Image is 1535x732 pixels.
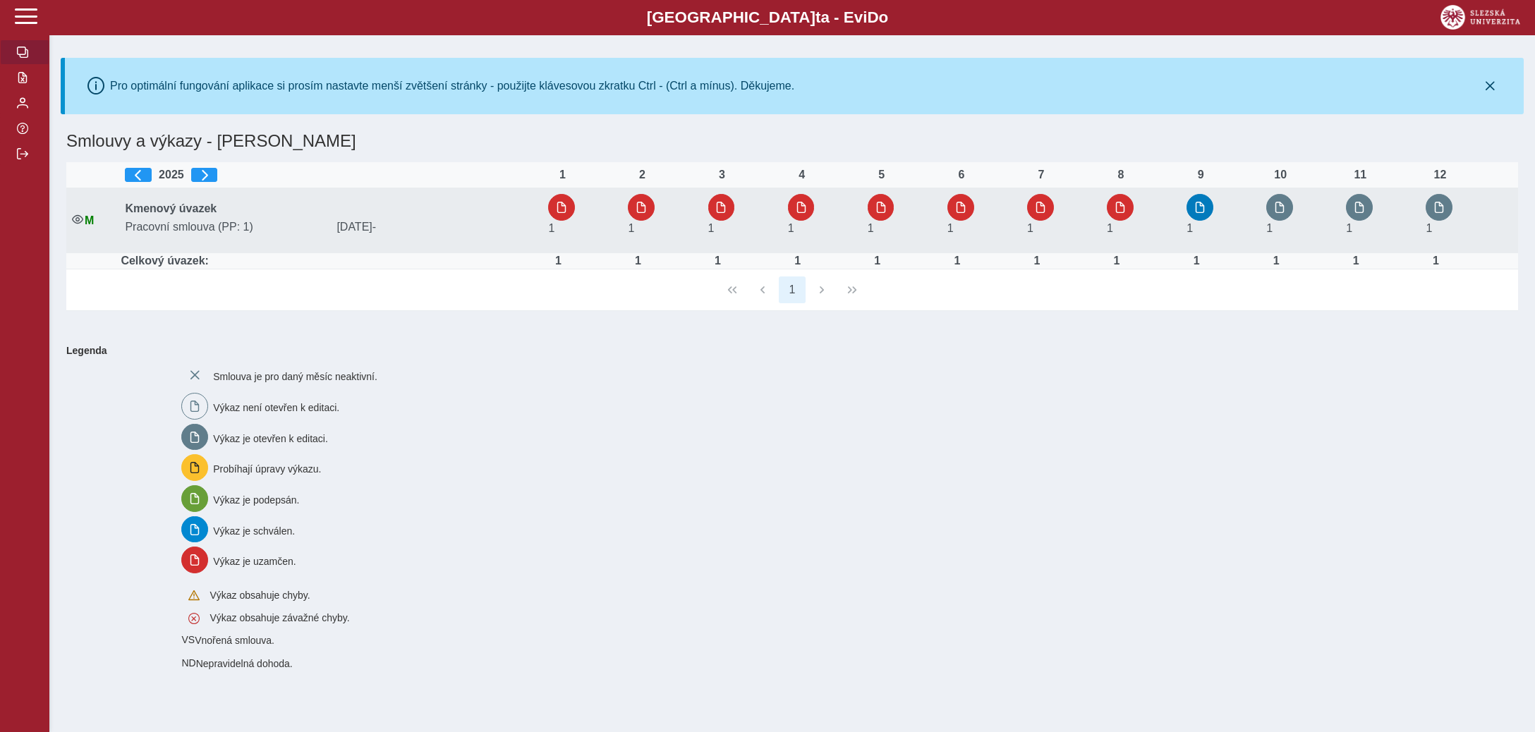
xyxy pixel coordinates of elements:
i: Smlouva je aktivní [72,214,83,225]
span: Smlouva je pro daný měsíc neaktivní. [213,371,377,382]
span: Probíhají úpravy výkazu. [213,463,321,475]
div: Úvazek : 8 h / den. 40 h / týden. [784,255,812,267]
div: Úvazek : 8 h / den. 40 h / týden. [1342,255,1370,267]
div: Úvazek : 8 h / den. 40 h / týden. [624,255,652,267]
h1: Smlouvy a výkazy - [PERSON_NAME] [61,126,1280,157]
span: Výkaz obsahuje chyby. [210,590,310,601]
div: Úvazek : 8 h / den. 40 h / týden. [1262,255,1290,267]
div: 8 [1107,169,1135,181]
div: Úvazek : 8 h / den. 40 h / týden. [1182,255,1211,267]
span: Smlouva vnořená do kmene [181,634,195,645]
span: t [815,8,820,26]
b: [GEOGRAPHIC_DATA] a - Evi [42,8,1493,27]
img: logo_web_su.png [1440,5,1520,30]
span: Pracovní smlouva (PP: 1) [119,221,331,233]
div: Pro optimální fungování aplikace si prosím nastavte menší zvětšení stránky - použijte klávesovou ... [110,80,794,92]
div: Úvazek : 8 h / den. 40 h / týden. [544,255,572,267]
div: Úvazek : 8 h / den. 40 h / týden. [1421,255,1450,267]
span: Úvazek : 8 h / den. 40 h / týden. [1346,222,1352,234]
div: 1 [548,169,576,181]
div: 2025 [125,168,537,182]
div: 6 [947,169,976,181]
span: Úvazek : 8 h / den. 40 h / týden. [1107,222,1113,234]
span: Úvazek : 8 h / den. 40 h / týden. [1027,222,1033,234]
div: 4 [788,169,816,181]
span: Výkaz je schválen. [213,525,295,536]
div: 11 [1346,169,1374,181]
span: Výkaz obsahuje závažné chyby. [210,612,349,623]
div: Úvazek : 8 h / den. 40 h / týden. [704,255,732,267]
span: Výkaz je podepsán. [213,494,299,506]
span: - [372,221,376,233]
div: Úvazek : 8 h / den. 40 h / týden. [1103,255,1131,267]
b: Legenda [61,339,1512,362]
div: 5 [868,169,896,181]
span: Výkaz není otevřen k editaci. [213,402,339,413]
span: Úvazek : 8 h / den. 40 h / týden. [1426,222,1432,234]
button: 1 [779,276,806,303]
span: Úvazek : 8 h / den. 40 h / týden. [1187,222,1193,234]
span: Výkaz je otevřen k editaci. [213,432,328,444]
div: 12 [1426,169,1454,181]
span: Úvazek : 8 h / den. 40 h / týden. [868,222,874,234]
div: Úvazek : 8 h / den. 40 h / týden. [863,255,892,267]
span: Úvazek : 8 h / den. 40 h / týden. [628,222,634,234]
div: 7 [1027,169,1055,181]
span: Úvazek : 8 h / den. 40 h / týden. [947,222,954,234]
div: 2 [628,169,656,181]
div: 9 [1187,169,1215,181]
span: Smlouva vnořená do kmene [181,657,195,669]
b: Kmenový úvazek [125,202,217,214]
td: Celkový úvazek: [119,253,542,269]
div: 3 [708,169,736,181]
span: Vnořená smlouva. [195,635,274,646]
span: Údaje souhlasí s údaji v Magionu [85,214,94,226]
span: D [867,8,878,26]
span: Nepravidelná dohoda. [196,658,293,669]
span: [DATE] [331,221,542,233]
span: o [879,8,889,26]
div: 10 [1266,169,1294,181]
span: Úvazek : 8 h / den. 40 h / týden. [1266,222,1273,234]
div: Úvazek : 8 h / den. 40 h / týden. [943,255,971,267]
span: Výkaz je uzamčen. [213,556,296,567]
span: Úvazek : 8 h / den. 40 h / týden. [788,222,794,234]
div: Úvazek : 8 h / den. 40 h / týden. [1023,255,1051,267]
span: Úvazek : 8 h / den. 40 h / týden. [548,222,554,234]
span: Úvazek : 8 h / den. 40 h / týden. [708,222,715,234]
